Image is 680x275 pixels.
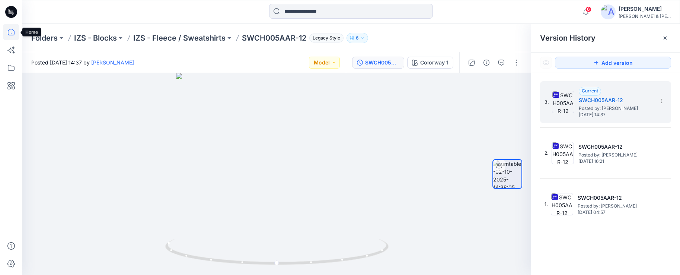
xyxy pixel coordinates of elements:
span: [DATE] 04:57 [578,210,652,215]
h5: SWCH005AAR-12 [578,193,652,202]
span: Legacy Style [309,34,344,42]
span: 1. [545,201,548,208]
span: Posted by: Emily Reynaga [578,151,653,159]
button: SWCH005AAR-12 [352,57,404,69]
a: [PERSON_NAME] [91,59,134,66]
a: Folders [31,33,58,43]
button: Close [662,35,668,41]
span: Posted by: Emily Reynaga [579,105,653,112]
span: Version History [540,34,596,42]
button: Legacy Style [306,33,344,43]
img: SWCH005AAR-12 [552,91,574,113]
span: Current [582,88,598,94]
a: IZS - Fleece / Sweatshirts [133,33,226,43]
button: Colorway 1 [407,57,453,69]
span: 6 [585,6,591,12]
p: 6 [356,34,359,42]
img: SWCH005AAR-12 [551,193,573,215]
p: SWCH005AAR-12 [242,33,306,43]
img: SWCH005AAR-12 [552,142,574,164]
button: Show Hidden Versions [540,57,552,69]
button: Details [481,57,492,69]
div: [PERSON_NAME] [619,4,671,13]
div: [PERSON_NAME] & [PERSON_NAME] [619,13,671,19]
img: turntable-02-10-2025-14:38:05 [493,160,521,188]
span: Posted [DATE] 14:37 by [31,59,134,66]
span: Posted by: Badrul Huda [578,202,652,210]
a: IZS - Blocks [74,33,117,43]
span: 3. [545,99,549,105]
span: 2. [545,150,549,157]
div: SWCH005AAR-12 [365,59,399,67]
button: 6 [347,33,368,43]
button: Add version [555,57,671,69]
h5: SWCH005AAR-12 [578,142,653,151]
img: avatar [601,4,616,19]
span: [DATE] 16:21 [578,159,653,164]
div: Colorway 1 [420,59,448,67]
span: [DATE] 14:37 [579,112,653,117]
h5: SWCH005AAR-12 [579,96,653,105]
